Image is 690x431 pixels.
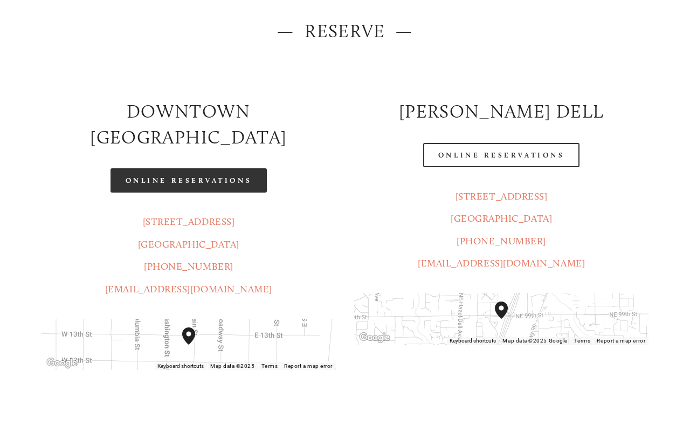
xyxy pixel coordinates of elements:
[495,302,521,336] div: Amaro's Table 816 Northeast 98th Circle Vancouver, WA, 98665, United States
[574,338,591,344] a: Terms
[261,363,278,369] a: Terms
[357,331,392,345] a: Open this area in Google Maps (opens a new window)
[138,238,239,250] a: [GEOGRAPHIC_DATA]
[182,327,208,362] div: Amaro's Table 1220 Main Street vancouver, United States
[418,257,585,269] a: [EMAIL_ADDRESS][DOMAIN_NAME]
[143,216,235,228] a: [STREET_ADDRESS]
[144,261,233,272] a: [PHONE_NUMBER]
[284,363,333,369] a: Report a map error
[42,99,336,150] h2: Downtown [GEOGRAPHIC_DATA]
[354,99,648,125] h2: [PERSON_NAME] DELL
[357,331,392,345] img: Google
[502,338,567,344] span: Map data ©2025 Google
[450,337,496,345] button: Keyboard shortcuts
[105,283,272,295] a: [EMAIL_ADDRESS][DOMAIN_NAME]
[451,213,552,224] a: [GEOGRAPHIC_DATA]
[111,168,267,193] a: Online Reservations
[210,363,255,369] span: Map data ©2025
[457,235,546,247] a: [PHONE_NUMBER]
[157,362,204,370] button: Keyboard shortcuts
[597,338,645,344] a: Report a map error
[423,143,579,167] a: Online Reservations
[44,356,80,370] img: Google
[44,356,80,370] a: Open this area in Google Maps (opens a new window)
[456,190,548,202] a: [STREET_ADDRESS]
